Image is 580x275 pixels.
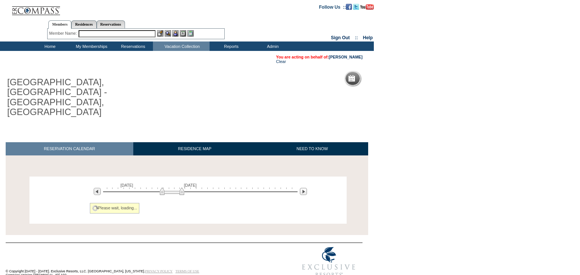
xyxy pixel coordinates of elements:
img: Subscribe to our YouTube Channel [360,4,374,10]
img: Reservations [180,30,186,37]
img: Follow us on Twitter [353,4,359,10]
div: Please wait, loading... [90,203,140,214]
a: NEED TO KNOW [256,142,368,155]
img: Next [300,188,307,195]
img: b_calculator.gif [187,30,194,37]
span: [DATE] [120,183,133,187]
span: [DATE] [184,183,197,187]
a: RESERVATION CALENDAR [6,142,133,155]
img: Impersonate [172,30,179,37]
img: View [165,30,171,37]
a: Residences [71,20,97,28]
a: Members [48,20,71,29]
a: TERMS OF USE [176,269,199,273]
a: PRIVACY POLICY [145,269,173,273]
a: Follow us on Twitter [353,4,359,9]
img: Become our fan on Facebook [346,4,352,10]
h5: Reservation Calendar [358,76,416,81]
div: Member Name: [49,30,78,37]
a: Reservations [97,20,125,28]
h1: [GEOGRAPHIC_DATA], [GEOGRAPHIC_DATA] - [GEOGRAPHIC_DATA], [GEOGRAPHIC_DATA] [6,76,175,119]
a: [PERSON_NAME] [329,55,362,59]
td: Reservations [111,41,153,51]
a: Clear [276,59,286,64]
img: spinner2.gif [92,205,98,211]
span: :: [355,35,358,40]
td: Home [28,41,70,51]
a: RESIDENCE MAP [133,142,256,155]
td: Vacation Collection [153,41,210,51]
a: Sign Out [331,35,350,40]
td: Follow Us :: [319,4,346,10]
img: Previous [94,188,101,195]
span: You are acting on behalf of: [276,55,362,59]
td: My Memberships [70,41,111,51]
img: b_edit.gif [157,30,164,37]
a: Help [363,35,373,40]
td: Reports [210,41,251,51]
a: Subscribe to our YouTube Channel [360,4,374,9]
td: Admin [251,41,293,51]
a: Become our fan on Facebook [346,4,352,9]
